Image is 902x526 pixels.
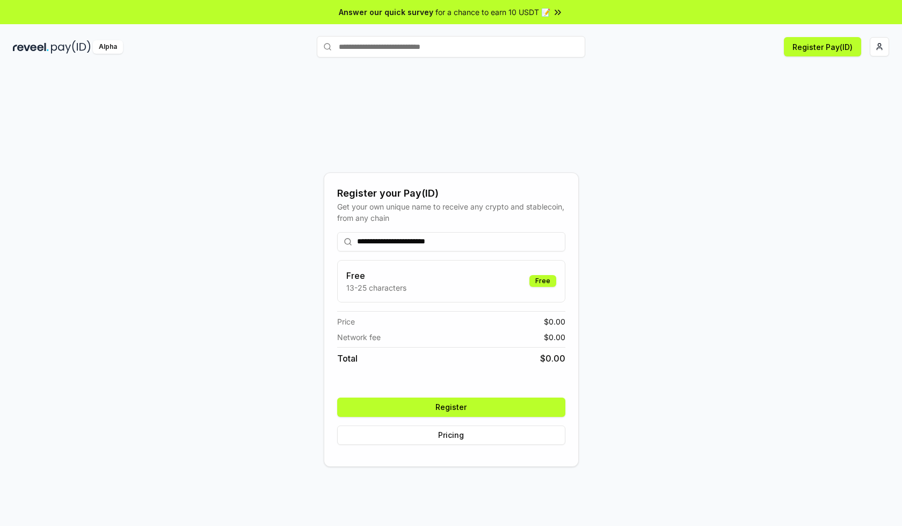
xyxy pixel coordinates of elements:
div: Alpha [93,40,123,54]
div: Free [529,275,556,287]
p: 13-25 characters [346,282,406,293]
div: Register your Pay(ID) [337,186,565,201]
button: Register Pay(ID) [784,37,861,56]
span: for a chance to earn 10 USDT 📝 [435,6,550,18]
h3: Free [346,269,406,282]
span: $ 0.00 [540,352,565,365]
span: Price [337,316,355,327]
span: $ 0.00 [544,316,565,327]
div: Get your own unique name to receive any crypto and stablecoin, from any chain [337,201,565,224]
span: $ 0.00 [544,332,565,343]
span: Total [337,352,358,365]
img: pay_id [51,40,91,54]
button: Register [337,398,565,417]
span: Answer our quick survey [339,6,433,18]
img: reveel_dark [13,40,49,54]
button: Pricing [337,426,565,445]
span: Network fee [337,332,381,343]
